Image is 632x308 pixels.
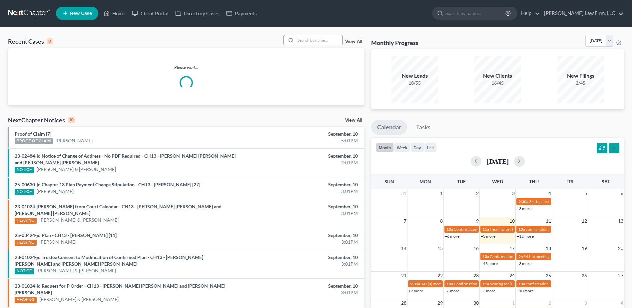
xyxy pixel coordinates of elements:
span: 9a [518,254,523,259]
input: Search by name... [445,7,506,19]
a: Client Portal [129,7,172,19]
span: 3 [511,189,515,197]
a: [PERSON_NAME] & [PERSON_NAME] [39,296,119,303]
span: Mon [419,179,431,184]
button: day [410,143,424,152]
div: NOTICE [15,268,34,274]
div: September, 10 [248,181,358,188]
button: list [424,143,437,152]
h2: [DATE] [487,158,509,165]
a: View All [345,118,362,123]
span: 8 [439,217,443,225]
span: 9:30a [518,199,528,204]
span: 341(a) meeting for [PERSON_NAME] [421,281,485,286]
h3: Monthly Progress [371,39,418,47]
a: 23-01024-jd Trustee Consent to Modification of Confirmed Plan - CH13 - [PERSON_NAME] [PERSON_NAME... [15,254,203,267]
span: 2 [475,189,479,197]
span: Fri [566,179,573,184]
div: NOTICE [15,189,34,195]
div: September, 10 [248,153,358,159]
div: New Filings [557,72,604,80]
a: [PERSON_NAME] [39,239,76,245]
div: 4:01PM [248,159,358,166]
span: 29 [437,299,443,307]
span: hearing for [PERSON_NAME] [490,281,541,286]
span: 10a [482,254,489,259]
a: +6 more [445,234,459,239]
p: Please wait... [8,64,364,71]
span: 27 [617,272,624,280]
span: 10a [446,227,453,232]
div: 16/45 [474,80,521,86]
span: 15 [437,244,443,252]
span: Confirmation hearing for [PERSON_NAME] [454,227,529,232]
span: 10 [509,217,515,225]
a: [PERSON_NAME] & [PERSON_NAME] [37,166,116,173]
a: Tasks [410,120,436,135]
span: 9:30a [410,281,420,286]
a: Help [518,7,540,19]
div: New Leads [391,72,438,80]
span: 9 [475,217,479,225]
div: 0 [47,38,53,44]
span: 20 [617,244,624,252]
button: month [376,143,394,152]
div: 3:01PM [248,210,358,217]
span: Sun [384,179,394,184]
span: 23 [473,272,479,280]
span: 341(a) meeting for [PERSON_NAME] [523,254,588,259]
div: 3:01PM [248,261,358,267]
span: confirmation hearing for [PERSON_NAME] [526,281,601,286]
span: 13 [617,217,624,225]
span: 21 [400,272,407,280]
a: Calendar [371,120,407,135]
span: confirmation hearing for [PERSON_NAME] [526,227,601,232]
div: 5:01PM [248,137,358,144]
span: Thu [529,179,539,184]
span: 5 [584,189,588,197]
a: Payments [223,7,260,19]
a: +43 more [481,261,498,266]
span: 2 [548,299,552,307]
a: Directory Cases [172,7,223,19]
span: Sat [602,179,610,184]
div: 3:01PM [248,289,358,296]
span: 11 [545,217,552,225]
div: Recent Cases [8,37,53,45]
button: week [394,143,410,152]
div: 2/45 [557,80,604,86]
span: 3 [584,299,588,307]
span: 17 [509,244,515,252]
div: September, 10 [248,232,358,239]
span: 25 [545,272,552,280]
a: [PERSON_NAME] & [PERSON_NAME] [39,217,119,223]
div: New Clients [474,72,521,80]
span: 1 [511,299,515,307]
a: +3 more [481,288,495,293]
a: View All [345,39,362,44]
a: [PERSON_NAME] Law Firm, LLC [541,7,624,19]
a: 25-03424-jd Plan - CH13 - [PERSON_NAME] [11] [15,232,117,238]
span: 4 [620,299,624,307]
div: 10 [68,117,75,123]
div: NextChapter Notices [8,116,75,124]
span: 30 [473,299,479,307]
span: 19 [581,244,588,252]
span: 7 [403,217,407,225]
a: +3 more [481,234,495,239]
span: 4 [548,189,552,197]
span: 1 [439,189,443,197]
span: 6 [620,189,624,197]
div: September, 10 [248,203,358,210]
span: 14 [400,244,407,252]
span: 11a [482,281,489,286]
span: 10a [518,227,525,232]
a: 23-02484-jd Notice of Change of Address - No PDF Required - CH13 - [PERSON_NAME] [PERSON_NAME] an... [15,153,236,165]
a: +12 more [517,234,534,239]
div: 3:01PM [248,239,358,245]
span: 10a [446,281,453,286]
a: [PERSON_NAME] [56,137,93,144]
span: 12 [581,217,588,225]
span: 26 [581,272,588,280]
a: 23-01024-[PERSON_NAME] from Court Calendar - CH13 - [PERSON_NAME] [PERSON_NAME] and [PERSON_NAME]... [15,204,222,216]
